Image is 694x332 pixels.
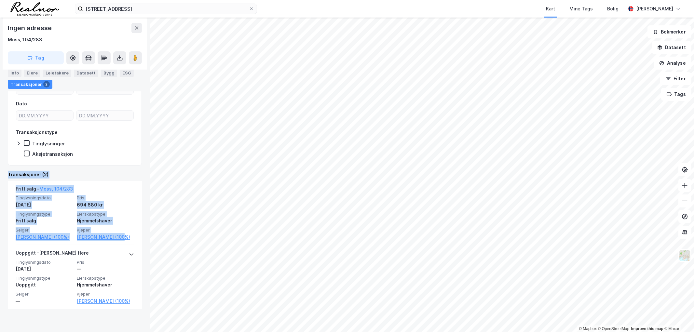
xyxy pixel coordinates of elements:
span: Eierskapstype [77,211,134,217]
span: Tinglysningstype [16,211,73,217]
a: [PERSON_NAME] (100%) [77,297,134,305]
span: Tinglysningsdato [16,195,73,201]
div: Info [8,69,21,77]
div: Dato [16,100,27,108]
div: ESG [120,69,134,77]
button: Analyse [654,57,691,70]
div: — [77,265,134,273]
a: OpenStreetMap [598,326,630,331]
span: Kjøper [77,291,134,297]
div: [PERSON_NAME] [636,5,673,13]
span: Eierskapstype [77,275,134,281]
div: Hjemmelshaver [77,281,134,289]
button: Bokmerker [647,25,691,38]
span: Tinglysningsdato [16,259,73,265]
div: Ingen adresse [8,23,53,33]
button: Tag [8,51,64,64]
img: realnor-logo.934646d98de889bb5806.png [10,2,59,16]
div: — [16,297,73,305]
span: Pris [77,195,134,201]
span: Pris [77,259,134,265]
div: Leietakere [43,69,71,77]
div: Bolig [607,5,619,13]
div: Uoppgitt [16,281,73,289]
div: 694 680 kr [77,201,134,209]
span: Selger [16,227,73,233]
div: Bygg [101,69,117,77]
iframe: Chat Widget [661,301,694,332]
a: Mapbox [579,326,597,331]
div: Mine Tags [569,5,593,13]
img: Z [679,249,691,262]
input: Søk på adresse, matrikkel, gårdeiere, leietakere eller personer [83,4,249,14]
a: Improve this map [631,326,663,331]
div: Transaksjoner (2) [8,171,142,179]
div: Tinglysninger [32,140,65,147]
button: Filter [660,72,691,85]
div: Aksjetransaksjon [32,151,73,157]
div: 2 [43,81,50,87]
span: Kjøper [77,227,134,233]
div: [DATE] [16,201,73,209]
div: [DATE] [16,265,73,273]
div: Eiere [24,69,40,77]
div: Kontrollprogram for chat [661,301,694,332]
div: Moss, 104/283 [8,36,42,44]
button: Datasett [652,41,691,54]
div: Hjemmelshaver [77,217,134,225]
div: Transaksjonstype [16,128,58,136]
div: Fritt salg [16,217,73,225]
a: [PERSON_NAME] (100%) [16,233,73,241]
input: DD.MM.YYYY [76,111,133,120]
span: Tinglysningstype [16,275,73,281]
input: DD.MM.YYYY [16,111,73,120]
span: Selger [16,291,73,297]
div: Fritt salg - [16,185,73,195]
button: Tags [661,88,691,101]
a: Moss, 104/283 [39,186,73,192]
div: Kart [546,5,555,13]
div: Transaksjoner [8,80,52,89]
a: [PERSON_NAME] (100%) [77,233,134,241]
div: Uoppgitt - [PERSON_NAME] flere [16,249,89,259]
div: Datasett [74,69,98,77]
